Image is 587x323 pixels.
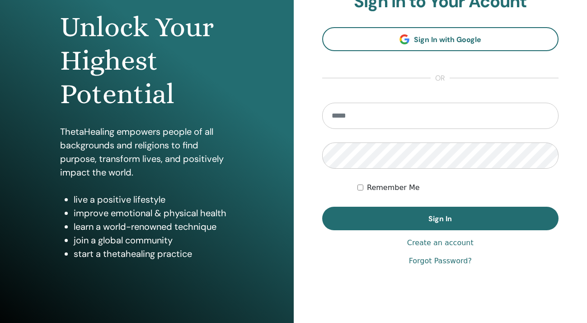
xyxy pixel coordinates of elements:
span: Sign In with Google [414,35,481,44]
h1: Unlock Your Highest Potential [60,10,233,111]
li: join a global community [74,233,233,247]
div: Keep me authenticated indefinitely or until I manually logout [357,182,559,193]
li: live a positive lifestyle [74,193,233,206]
a: Create an account [407,237,474,248]
li: learn a world-renowned technique [74,220,233,233]
label: Remember Me [367,182,420,193]
li: improve emotional & physical health [74,206,233,220]
a: Forgot Password? [409,256,472,266]
span: or [431,73,450,84]
a: Sign In with Google [322,27,559,51]
span: Sign In [428,214,452,223]
li: start a thetahealing practice [74,247,233,261]
p: ThetaHealing empowers people of all backgrounds and religions to find purpose, transform lives, a... [60,125,233,179]
button: Sign In [322,207,559,230]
